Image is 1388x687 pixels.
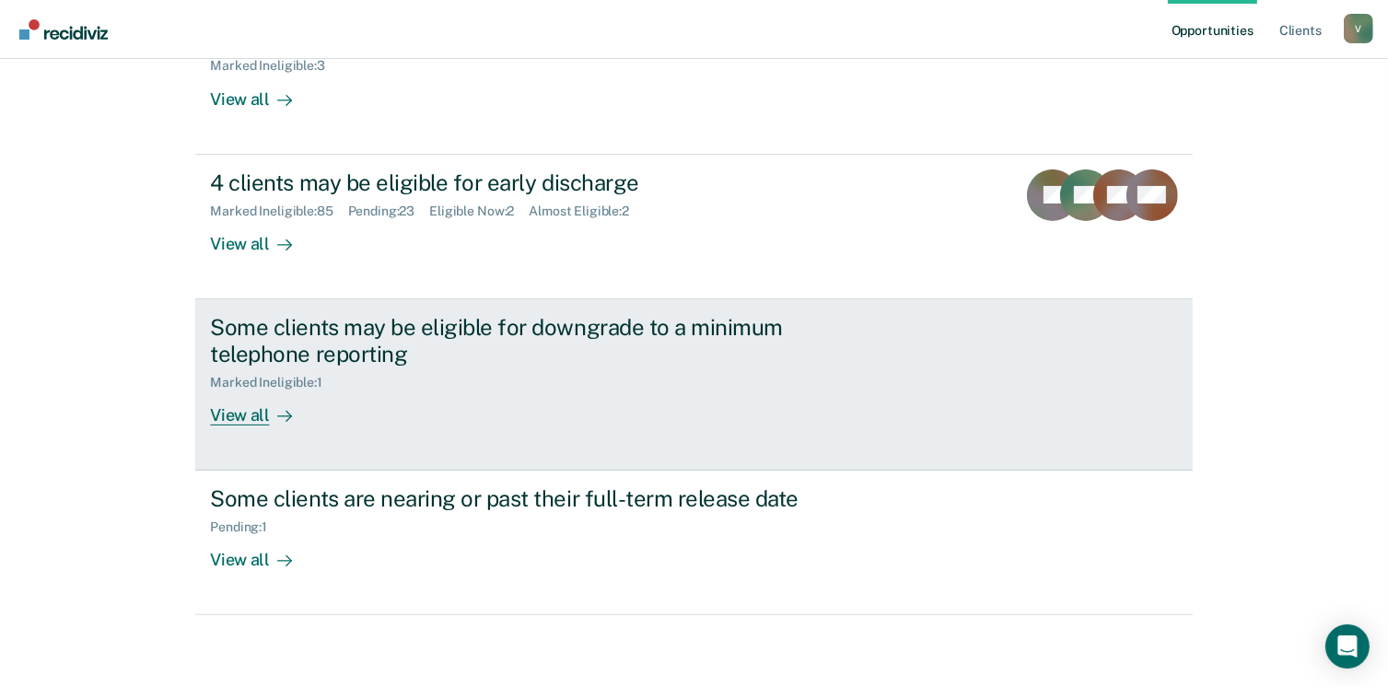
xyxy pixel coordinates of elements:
[348,204,430,219] div: Pending : 23
[1344,14,1373,43] button: Profile dropdown button
[529,204,644,219] div: Almost Eligible : 2
[195,299,1192,471] a: Some clients may be eligible for downgrade to a minimum telephone reportingMarked Ineligible:1Vie...
[19,19,108,40] img: Recidiviz
[210,169,857,196] div: 4 clients may be eligible for early discharge
[210,74,313,110] div: View all
[1325,624,1370,669] div: Open Intercom Messenger
[195,471,1192,615] a: Some clients are nearing or past their full-term release datePending:1View all
[210,535,313,571] div: View all
[210,519,282,535] div: Pending : 1
[210,485,857,512] div: Some clients are nearing or past their full-term release date
[210,375,336,390] div: Marked Ineligible : 1
[195,9,1192,155] a: Some clients may be eligible for a supervision level downgradeMarked Ineligible:3View all
[210,218,313,254] div: View all
[1344,14,1373,43] div: V
[195,155,1192,299] a: 4 clients may be eligible for early dischargeMarked Ineligible:85Pending:23Eligible Now:2Almost E...
[210,390,313,425] div: View all
[429,204,529,219] div: Eligible Now : 2
[210,204,347,219] div: Marked Ineligible : 85
[210,314,857,367] div: Some clients may be eligible for downgrade to a minimum telephone reporting
[210,58,339,74] div: Marked Ineligible : 3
